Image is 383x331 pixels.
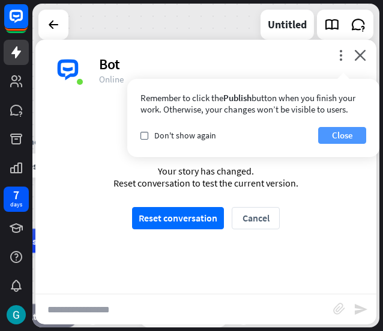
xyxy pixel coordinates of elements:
i: send [354,302,368,317]
button: Open LiveChat chat widget [10,5,46,41]
span: Don't show again [154,130,216,141]
div: Bot [99,55,362,73]
span: Bot Response [6,159,62,172]
div: Reset conversation to test the current version. [113,177,298,189]
i: close [354,49,366,61]
button: Reset conversation [132,207,224,229]
div: Untitled [268,10,307,40]
div: Online [99,73,362,85]
div: Your story has changed. [113,165,298,177]
button: Cancel [232,207,280,229]
div: 7 [13,190,19,200]
i: more_vert [335,49,346,61]
button: Close [318,127,366,144]
div: days [10,200,22,209]
div: Remember to click the button when you finish your work. Otherwise, your changes won’t be visible ... [140,92,366,115]
span: Publish [223,92,252,104]
i: block_attachment [333,303,345,315]
a: 7 days [4,187,29,212]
